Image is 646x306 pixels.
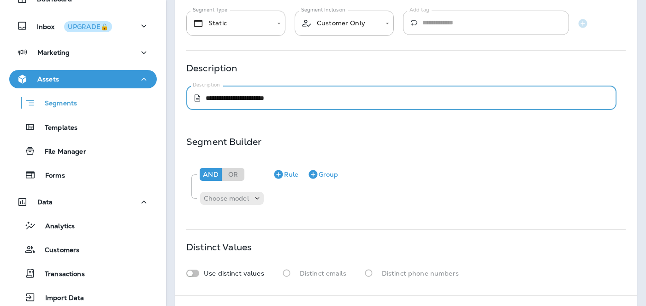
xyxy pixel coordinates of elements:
[186,138,261,145] p: Segment Builder
[37,49,70,56] p: Marketing
[9,264,157,283] button: Transactions
[186,243,252,251] p: Distinct Values
[204,270,264,277] p: Use distinct values
[36,172,65,180] p: Forms
[9,70,157,88] button: Assets
[304,167,342,182] button: Group
[200,168,222,181] div: And
[9,117,157,137] button: Templates
[9,141,157,161] button: File Manager
[37,21,112,31] p: Inbox
[301,17,379,29] div: Customer Only
[300,270,346,277] p: Distinct emails
[36,294,84,303] p: Import Data
[36,148,86,156] p: File Manager
[382,270,459,277] p: Distinct phone numbers
[9,17,157,35] button: InboxUPGRADE🔒
[9,216,157,235] button: Analytics
[193,81,220,88] label: Description
[37,75,59,83] p: Assets
[222,168,244,181] div: Or
[36,99,77,109] p: Segments
[36,222,75,231] p: Analytics
[37,198,53,206] p: Data
[9,165,157,185] button: Forms
[68,23,108,30] div: UPGRADE🔒
[36,246,79,255] p: Customers
[204,195,249,202] p: Choose model
[36,270,85,279] p: Transactions
[36,124,77,133] p: Templates
[9,43,157,62] button: Marketing
[193,6,227,13] label: Segment Type
[409,6,429,13] label: Add tag
[9,240,157,259] button: Customers
[193,18,271,29] div: Static
[269,167,302,182] button: Rule
[186,64,237,72] p: Description
[301,6,345,13] label: Segment Inclusion
[9,193,157,211] button: Data
[9,93,157,113] button: Segments
[64,21,112,32] button: UPGRADE🔒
